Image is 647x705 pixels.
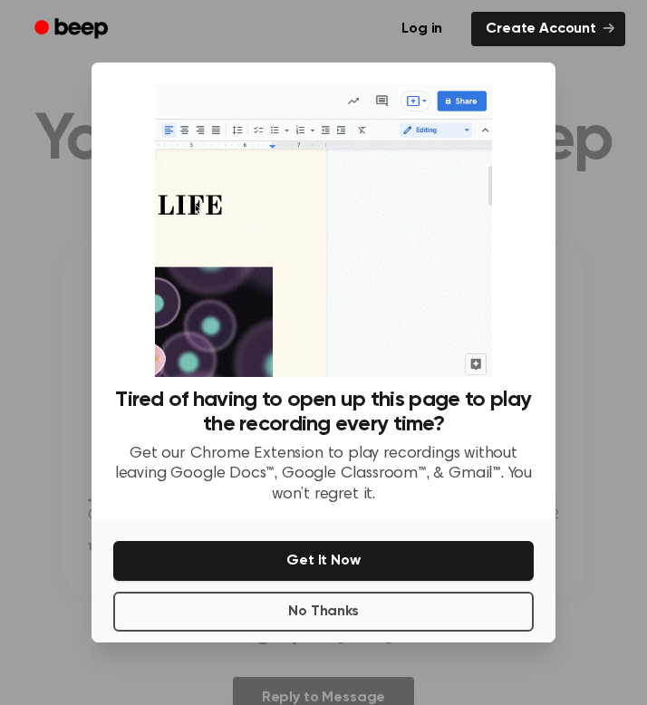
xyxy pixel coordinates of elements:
[113,388,534,437] h3: Tired of having to open up this page to play the recording every time?
[22,12,124,47] a: Beep
[383,8,460,50] a: Log in
[113,541,534,581] button: Get It Now
[113,444,534,506] p: Get our Chrome Extension to play recordings without leaving Google Docs™, Google Classroom™, & Gm...
[155,84,491,377] img: Beep extension in action
[471,12,625,46] a: Create Account
[113,592,534,632] button: No Thanks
